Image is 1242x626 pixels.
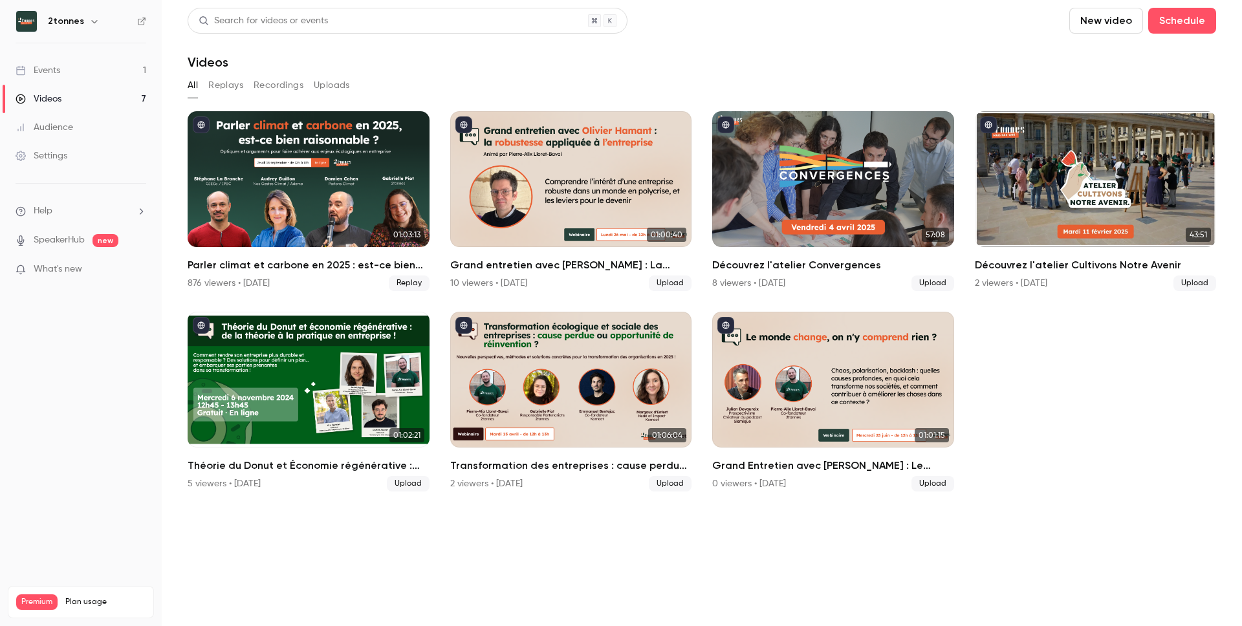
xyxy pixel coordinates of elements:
[712,477,786,490] div: 0 viewers • [DATE]
[975,277,1047,290] div: 2 viewers • [DATE]
[450,257,692,273] h2: Grand entretien avec [PERSON_NAME] : La robustesse appliquée aux entreprises
[48,15,84,28] h6: 2tonnes
[915,428,949,442] span: 01:01:15
[254,75,303,96] button: Recordings
[34,204,52,218] span: Help
[16,149,67,162] div: Settings
[389,275,430,291] span: Replay
[980,116,997,133] button: published
[975,111,1217,291] li: Découvrez l'atelier Cultivons Notre Avenir
[712,111,954,291] a: 57:08Découvrez l'atelier Convergences8 viewers • [DATE]Upload
[188,8,1216,618] section: Videos
[16,204,146,218] li: help-dropdown-opener
[188,458,430,473] h2: Théorie du Donut et Économie régénérative : quelle pratique en entreprise ?
[649,275,692,291] span: Upload
[450,111,692,291] a: 01:00:40Grand entretien avec [PERSON_NAME] : La robustesse appliquée aux entreprises10 viewers •...
[16,121,73,134] div: Audience
[208,75,243,96] button: Replays
[712,312,954,491] li: Grand Entretien avec Julien Devaureix : Le monde change, on n'y comprend rien ?
[1148,8,1216,34] button: Schedule
[450,312,692,491] a: 01:06:04Transformation des entreprises : cause perdue ou opportunité de réinvention ?2 viewers • ...
[450,111,692,291] li: Grand entretien avec Olivier Hamant : La robustesse appliquée aux entreprises
[188,277,270,290] div: 876 viewers • [DATE]
[188,54,228,70] h1: Videos
[389,228,424,242] span: 01:03:13
[188,477,261,490] div: 5 viewers • [DATE]
[975,111,1217,291] a: 43:51Découvrez l'atelier Cultivons Notre Avenir2 viewers • [DATE]Upload
[975,257,1217,273] h2: Découvrez l'atelier Cultivons Notre Avenir
[648,428,686,442] span: 01:06:04
[34,263,82,276] span: What's new
[647,228,686,242] span: 01:00:40
[455,116,472,133] button: published
[188,111,430,291] a: 01:03:13Parler climat et carbone en 2025 : est-ce bien raisonnable ?876 viewers • [DATE]Replay
[93,234,118,247] span: new
[193,116,210,133] button: published
[34,233,85,247] a: SpeakerHub
[1186,228,1211,242] span: 43:51
[188,257,430,273] h2: Parler climat et carbone en 2025 : est-ce bien raisonnable ?
[1173,275,1216,291] span: Upload
[1069,8,1143,34] button: New video
[712,277,785,290] div: 8 viewers • [DATE]
[717,116,734,133] button: published
[712,312,954,491] a: 01:01:15Grand Entretien avec [PERSON_NAME] : Le monde change, on n'y comprend rien ?0 viewers • [...
[199,14,328,28] div: Search for videos or events
[188,111,430,291] li: Parler climat et carbone en 2025 : est-ce bien raisonnable ?
[16,64,60,77] div: Events
[911,476,954,491] span: Upload
[712,458,954,473] h2: Grand Entretien avec [PERSON_NAME] : Le monde change, on n'y comprend rien ?
[717,317,734,334] button: published
[16,594,58,610] span: Premium
[450,277,527,290] div: 10 viewers • [DATE]
[922,228,949,242] span: 57:08
[712,111,954,291] li: Découvrez l'atelier Convergences
[389,428,424,442] span: 01:02:21
[450,477,523,490] div: 2 viewers • [DATE]
[193,317,210,334] button: published
[450,458,692,473] h2: Transformation des entreprises : cause perdue ou opportunité de réinvention ?
[188,312,430,491] li: Théorie du Donut et Économie régénérative : quelle pratique en entreprise ?
[188,75,198,96] button: All
[387,476,430,491] span: Upload
[65,597,146,607] span: Plan usage
[16,11,37,32] img: 2tonnes
[455,317,472,334] button: published
[188,111,1216,491] ul: Videos
[911,275,954,291] span: Upload
[649,476,692,491] span: Upload
[16,92,61,105] div: Videos
[188,312,430,491] a: 01:02:21Théorie du Donut et Économie régénérative : quelle pratique en entreprise ?5 viewers • [D...
[131,264,146,275] iframe: Noticeable Trigger
[450,312,692,491] li: Transformation des entreprises : cause perdue ou opportunité de réinvention ?
[712,257,954,273] h2: Découvrez l'atelier Convergences
[314,75,350,96] button: Uploads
